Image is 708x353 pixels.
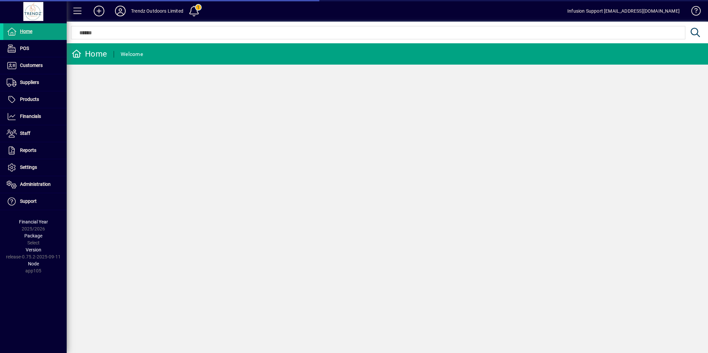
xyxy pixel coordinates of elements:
span: Products [20,97,39,102]
span: Financials [20,114,41,119]
span: Version [26,247,41,252]
div: Trendz Outdoors Limited [131,6,183,16]
a: Settings [3,159,67,176]
span: Customers [20,63,43,68]
span: Suppliers [20,80,39,85]
a: Support [3,193,67,210]
a: POS [3,40,67,57]
a: Knowledge Base [686,1,700,23]
div: Infusion Support [EMAIL_ADDRESS][DOMAIN_NAME] [567,6,680,16]
span: Staff [20,131,30,136]
span: Settings [20,165,37,170]
a: Products [3,91,67,108]
span: Home [20,29,32,34]
a: Staff [3,125,67,142]
div: Home [72,49,107,59]
div: Welcome [121,49,143,60]
span: Administration [20,181,51,187]
span: POS [20,46,29,51]
button: Add [88,5,110,17]
a: Reports [3,142,67,159]
a: Suppliers [3,74,67,91]
span: Financial Year [19,219,48,224]
button: Profile [110,5,131,17]
span: Node [28,261,39,266]
a: Customers [3,57,67,74]
span: Support [20,198,37,204]
a: Financials [3,108,67,125]
span: Reports [20,148,36,153]
span: Package [24,233,42,238]
a: Administration [3,176,67,193]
